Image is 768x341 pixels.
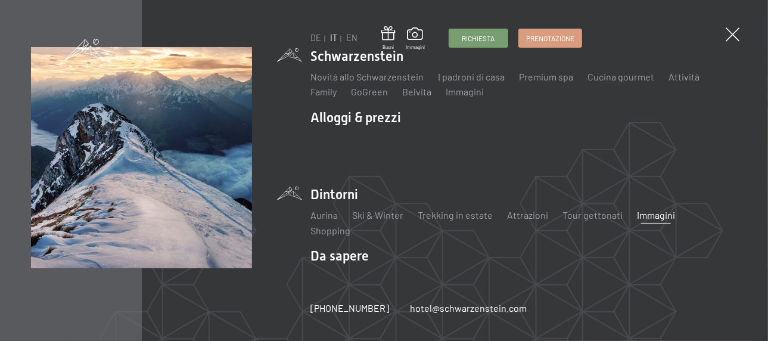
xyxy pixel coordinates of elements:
a: Novità allo Schwarzenstein [310,71,424,82]
a: GoGreen [351,86,388,97]
a: Prenotazione [519,29,582,47]
a: Richiesta [449,29,508,47]
a: hotel@schwarzenstein.com [410,302,527,315]
a: EN [346,33,357,43]
a: Buoni [381,26,395,51]
a: Belvita [402,86,431,97]
a: Immagini [637,209,675,221]
a: I padroni di casa [438,71,505,82]
a: IT [330,33,337,43]
a: Shopping [310,225,350,236]
span: [PHONE_NUMBER] [310,302,389,314]
a: DE [310,33,321,43]
a: Family [310,86,337,97]
a: Tour gettonati [562,209,623,221]
a: Premium spa [519,71,573,82]
a: Ski & Winter [352,209,403,221]
span: Prenotazione [526,33,574,44]
a: Attrazioni [507,209,548,221]
a: Immagini [446,86,484,97]
a: Cucina gourmet [587,71,654,82]
span: Richiesta [462,33,495,44]
a: Aurina [310,209,338,221]
a: Immagini [406,27,425,50]
a: [PHONE_NUMBER] [310,302,389,315]
span: Immagini [406,44,425,51]
a: Attività [668,71,699,82]
a: Trekking in estate [418,209,493,221]
span: Buoni [381,44,395,51]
